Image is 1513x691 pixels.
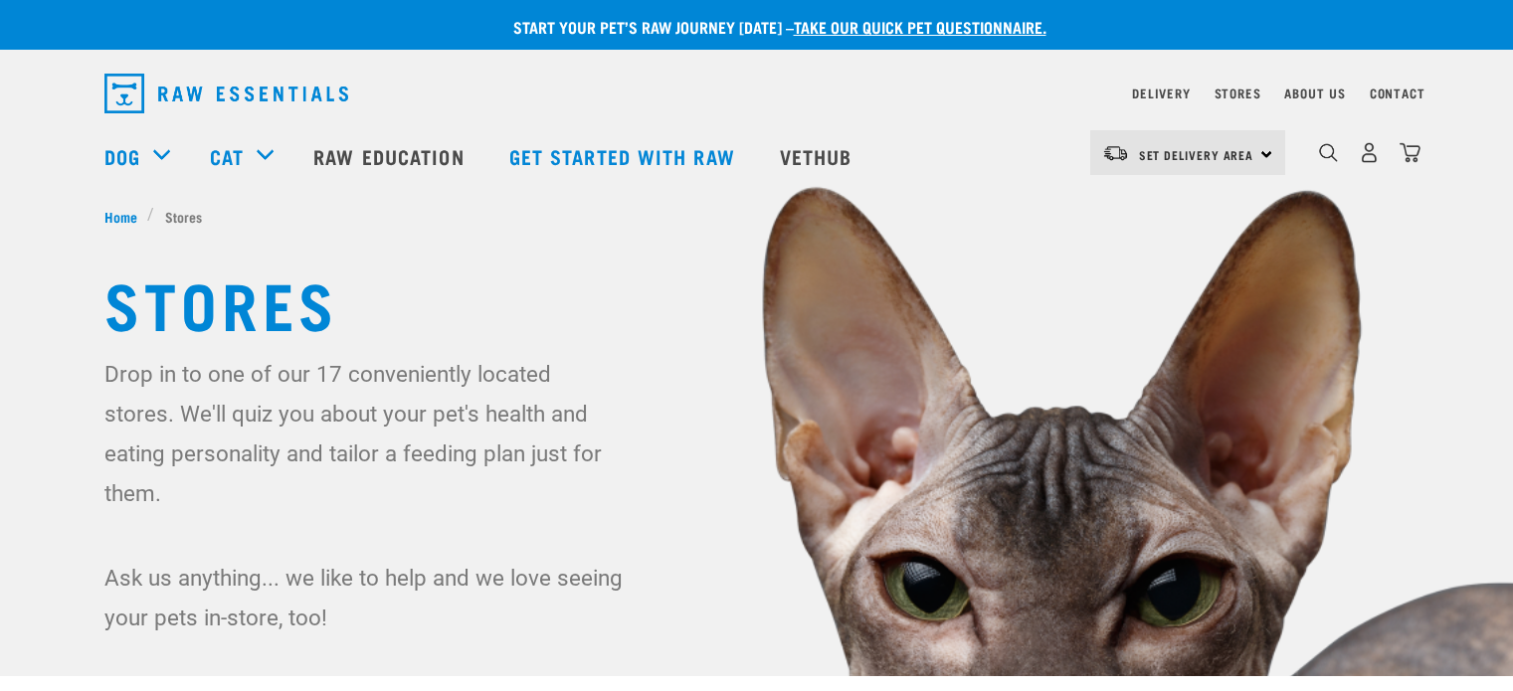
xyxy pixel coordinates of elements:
span: Set Delivery Area [1139,151,1254,158]
img: user.png [1359,142,1380,163]
a: Raw Education [293,116,488,196]
img: Raw Essentials Logo [104,74,348,113]
nav: breadcrumbs [104,206,1410,227]
span: Home [104,206,137,227]
a: take our quick pet questionnaire. [794,22,1046,31]
img: home-icon@2x.png [1400,142,1420,163]
a: Get started with Raw [489,116,760,196]
a: Dog [104,141,140,171]
a: Stores [1215,89,1261,96]
a: Contact [1370,89,1425,96]
p: Drop in to one of our 17 conveniently located stores. We'll quiz you about your pet's health and ... [104,354,627,513]
h1: Stores [104,266,1410,338]
a: About Us [1284,89,1345,96]
a: Cat [210,141,244,171]
a: Delivery [1132,89,1190,96]
a: Home [104,206,148,227]
a: Vethub [760,116,877,196]
nav: dropdown navigation [89,66,1425,121]
img: home-icon-1@2x.png [1319,143,1338,162]
p: Ask us anything... we like to help and we love seeing your pets in-store, too! [104,558,627,637]
img: van-moving.png [1102,144,1129,162]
